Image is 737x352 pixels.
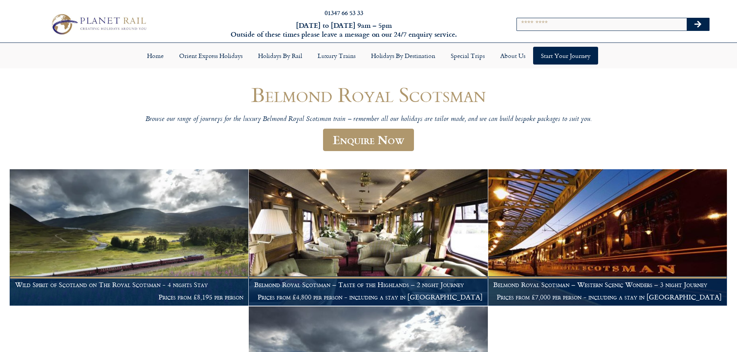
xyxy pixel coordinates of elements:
p: Prices from £4,800 per person - including a stay in [GEOGRAPHIC_DATA] [254,293,482,301]
button: Search [687,18,709,31]
a: Holidays by Rail [250,47,310,65]
p: Prices from £7,000 per person - including a stay in [GEOGRAPHIC_DATA] [493,293,722,301]
h6: [DATE] to [DATE] 9am – 5pm Outside of these times please leave a message on our 24/7 enquiry serv... [198,21,489,39]
a: Belmond Royal Scotsman – Taste of the Highlands – 2 night Journey Prices from £4,800 per person -... [249,169,488,306]
a: About Us [492,47,533,65]
a: Start your Journey [533,47,598,65]
a: Holidays by Destination [363,47,443,65]
a: 01347 66 53 33 [325,8,363,17]
nav: Menu [4,47,733,65]
h1: Wild Spirit of Scotland on The Royal Scotsman - 4 nights Stay [15,281,243,289]
p: Prices from £8,195 per person [15,293,243,301]
a: Wild Spirit of Scotland on The Royal Scotsman - 4 nights Stay Prices from £8,195 per person [10,169,249,306]
a: Belmond Royal Scotsman – Western Scenic Wonders – 3 night Journey Prices from £7,000 per person -... [488,169,727,306]
img: Planet Rail Train Holidays Logo [48,12,149,36]
h1: Belmond Royal Scotsman – Taste of the Highlands – 2 night Journey [254,281,482,289]
a: Home [139,47,171,65]
p: Browse our range of journeys for the luxury Belmond Royal Scotsman train – remember all our holid... [137,115,601,124]
img: The Royal Scotsman Planet Rail Holidays [488,169,727,306]
a: Orient Express Holidays [171,47,250,65]
h1: Belmond Royal Scotsman [137,83,601,106]
a: Luxury Trains [310,47,363,65]
a: Special Trips [443,47,492,65]
h1: Belmond Royal Scotsman – Western Scenic Wonders – 3 night Journey [493,281,722,289]
a: Enquire Now [323,129,414,151]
